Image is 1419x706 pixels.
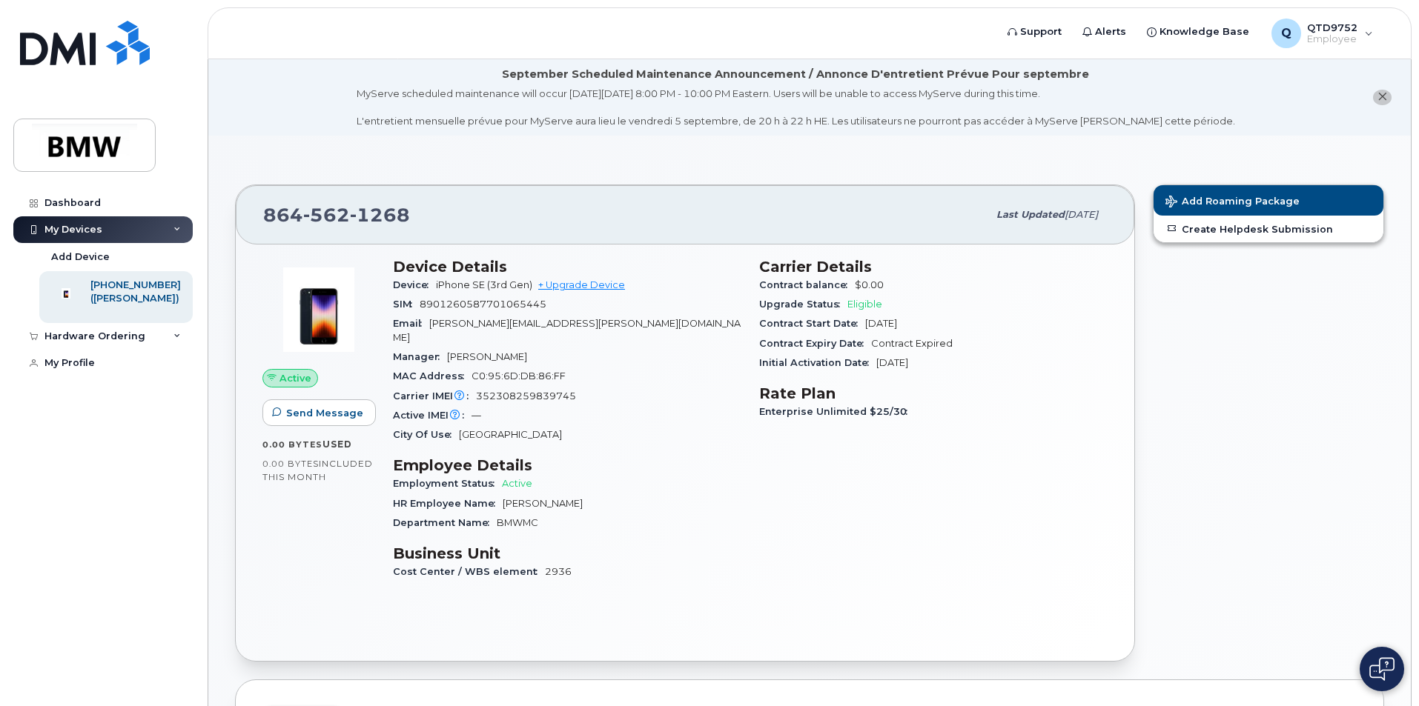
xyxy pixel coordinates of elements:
h3: Employee Details [393,456,741,474]
a: Create Helpdesk Submission [1154,216,1383,242]
span: included this month [262,458,373,482]
span: Initial Activation Date [759,357,876,368]
span: iPhone SE (3rd Gen) [436,279,532,290]
span: HR Employee Name [393,498,503,509]
span: [PERSON_NAME] [447,351,527,362]
span: 562 [303,204,350,226]
span: [PERSON_NAME][EMAIL_ADDRESS][PERSON_NAME][DOMAIN_NAME] [393,318,741,342]
span: C0:95:6D:DB:86:FF [472,370,566,382]
h3: Rate Plan [759,384,1108,402]
span: 1268 [350,204,410,226]
span: Contract Start Date [759,318,865,329]
span: used [322,439,352,450]
span: Last updated [996,209,1065,220]
span: 8901260587701065445 [420,299,546,310]
button: close notification [1373,90,1392,105]
span: 864 [263,204,410,226]
img: Open chat [1369,657,1395,681]
span: Cost Center / WBS element [393,566,545,577]
span: BMWMC [497,517,538,528]
span: Device [393,279,436,290]
span: — [472,410,481,421]
span: Eligible [847,299,882,310]
img: image20231002-3703462-1angbar.jpeg [274,265,363,354]
span: City Of Use [393,429,459,440]
h3: Device Details [393,258,741,276]
span: SIM [393,299,420,310]
span: [DATE] [876,357,908,368]
span: 352308259839745 [476,390,576,402]
span: [DATE] [865,318,897,329]
span: Upgrade Status [759,299,847,310]
span: Carrier IMEI [393,390,476,402]
span: MAC Address [393,370,472,382]
span: [GEOGRAPHIC_DATA] [459,429,562,440]
span: Send Message [286,406,363,420]
span: Active [279,371,311,385]
span: Contract Expired [871,338,953,349]
span: 0.00 Bytes [262,459,319,469]
span: Add Roaming Package [1165,196,1300,210]
span: 0.00 Bytes [262,439,322,450]
div: September Scheduled Maintenance Announcement / Annonce D'entretient Prévue Pour septembre [502,67,1089,82]
span: Active [502,478,532,489]
span: Email [393,318,429,329]
span: [DATE] [1065,209,1098,220]
span: Contract Expiry Date [759,338,871,349]
span: Active IMEI [393,410,472,421]
button: Add Roaming Package [1154,185,1383,216]
span: Contract balance [759,279,855,290]
span: [PERSON_NAME] [503,498,583,509]
a: + Upgrade Device [538,279,625,290]
span: Manager [393,351,447,362]
span: 2936 [545,566,572,577]
span: Department Name [393,517,497,528]
span: Enterprise Unlimited $25/30 [759,406,915,417]
span: Employment Status [393,478,502,489]
h3: Business Unit [393,545,741,562]
div: MyServe scheduled maintenance will occur [DATE][DATE] 8:00 PM - 10:00 PM Eastern. Users will be u... [357,87,1235,128]
h3: Carrier Details [759,258,1108,276]
button: Send Message [262,399,376,426]
span: $0.00 [855,279,884,290]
